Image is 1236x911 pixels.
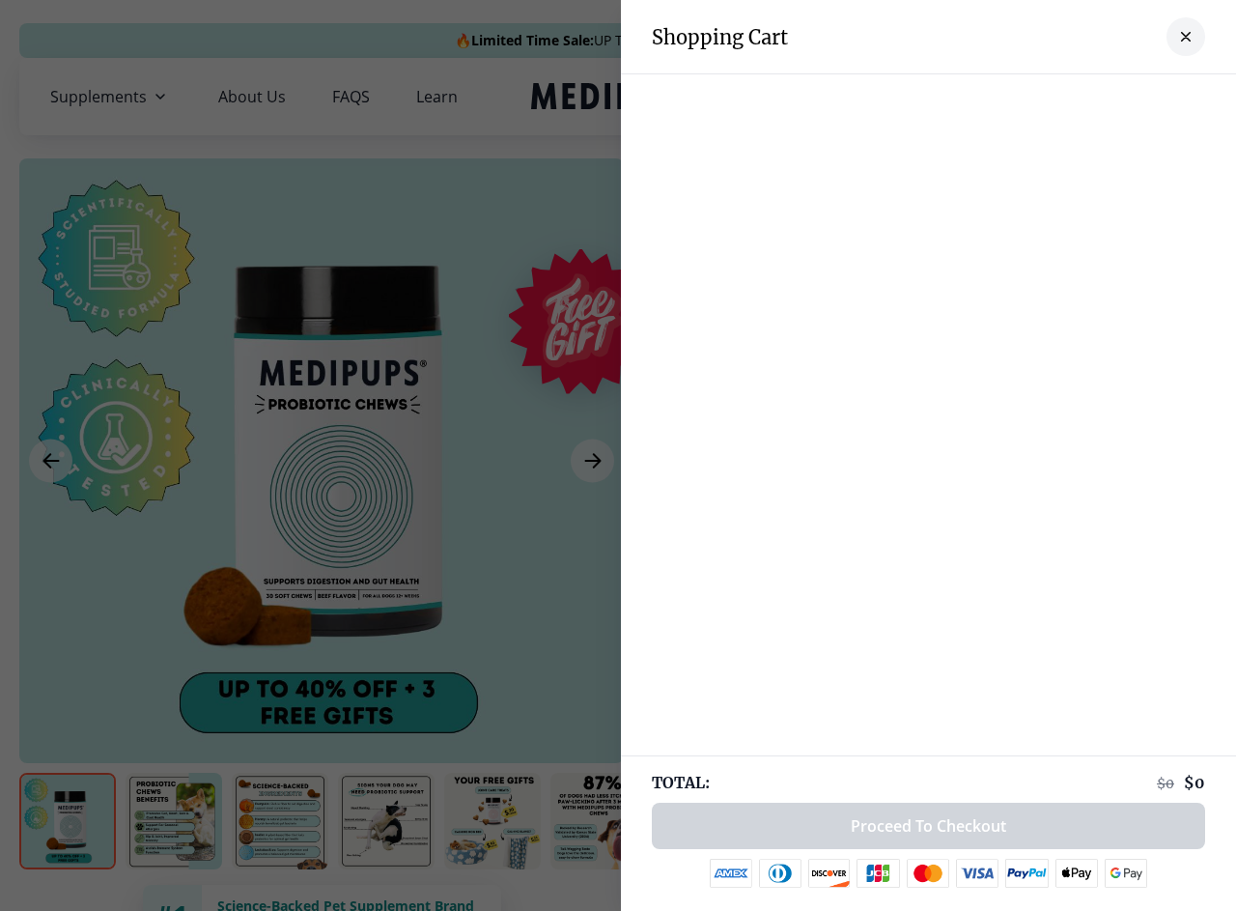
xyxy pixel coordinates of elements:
img: amex [710,859,752,888]
img: mastercard [907,859,949,888]
span: $ 0 [1184,773,1205,792]
h3: Shopping Cart [652,25,788,49]
img: visa [956,859,998,888]
button: close-cart [1166,17,1205,56]
img: discover [808,859,851,888]
span: TOTAL: [652,772,710,793]
span: $ 0 [1157,775,1174,792]
img: diners-club [759,859,801,888]
img: jcb [857,859,900,888]
img: apple [1055,859,1098,888]
img: paypal [1005,859,1049,888]
img: google [1105,859,1148,888]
